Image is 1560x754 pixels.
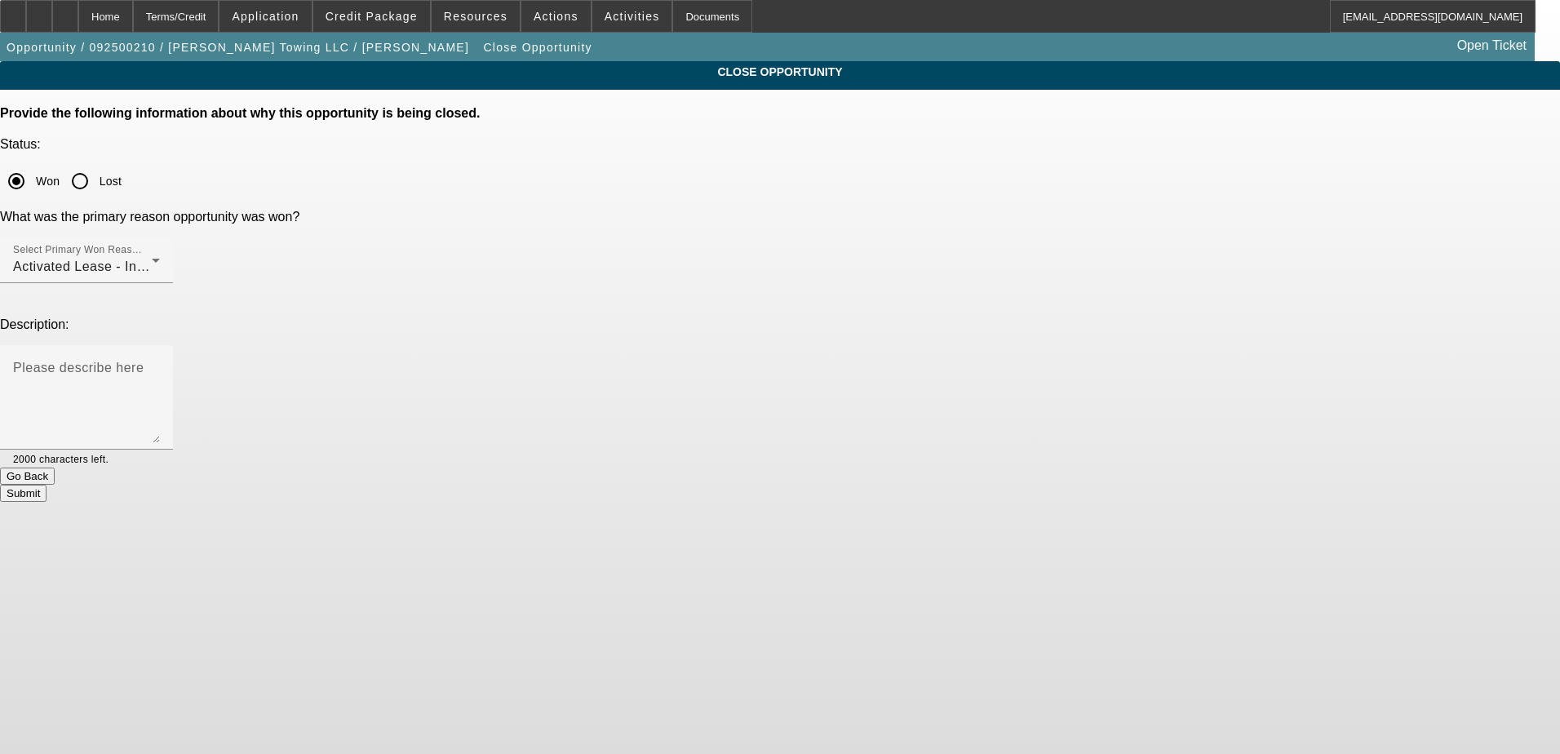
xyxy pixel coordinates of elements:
[326,10,418,23] span: Credit Package
[33,173,60,189] label: Won
[13,450,109,468] mat-hint: 2000 characters left.
[7,41,469,54] span: Opportunity / 092500210 / [PERSON_NAME] Towing LLC / [PERSON_NAME]
[12,65,1548,78] span: CLOSE OPPORTUNITY
[313,1,430,32] button: Credit Package
[534,10,578,23] span: Actions
[483,41,592,54] span: Close Opportunity
[1451,32,1533,60] a: Open Ticket
[13,361,144,375] mat-label: Please describe here
[219,1,311,32] button: Application
[96,173,122,189] label: Lost
[432,1,520,32] button: Resources
[479,33,596,62] button: Close Opportunity
[444,10,507,23] span: Resources
[13,245,144,255] mat-label: Select Primary Won Reason
[605,10,660,23] span: Activities
[13,259,206,273] span: Activated Lease - In LeasePlus
[521,1,591,32] button: Actions
[232,10,299,23] span: Application
[592,1,672,32] button: Activities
